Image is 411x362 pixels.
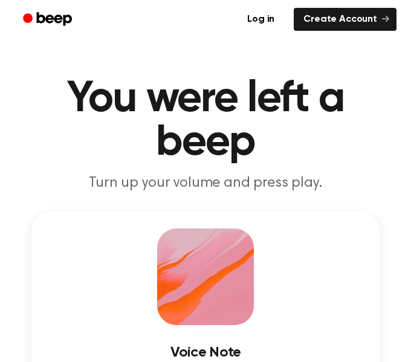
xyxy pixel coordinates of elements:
h3: Voice Note [48,344,363,361]
a: Log in [235,5,286,33]
a: Create Account [294,8,396,31]
h1: You were left a beep [15,77,396,164]
a: Beep [15,8,83,31]
p: Turn up your volume and press play. [15,174,396,192]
